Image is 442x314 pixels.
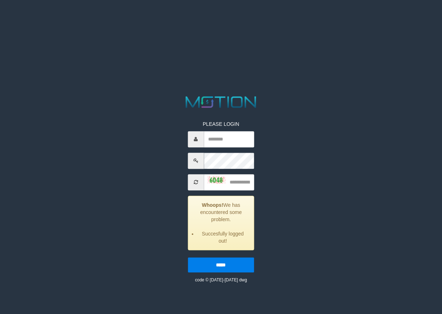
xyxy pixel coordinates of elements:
[182,94,260,110] img: MOTION_logo.png
[188,120,254,128] p: PLEASE LOGIN
[188,196,254,250] div: We has encountered some problem.
[195,277,247,282] small: code © [DATE]-[DATE] dwg
[197,230,249,244] li: Succesfully logged out!
[202,202,223,208] strong: Whoops!
[207,176,225,184] img: captcha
